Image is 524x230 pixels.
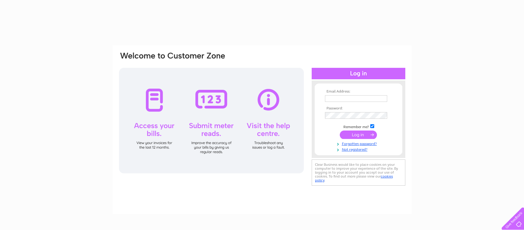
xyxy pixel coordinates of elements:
div: Clear Business would like to place cookies on your computer to improve your experience of the sit... [312,159,405,186]
a: Not registered? [325,146,394,152]
td: Remember me? [323,123,394,129]
a: cookies policy [315,174,393,182]
th: Email Address: [323,90,394,94]
input: Submit [340,131,377,139]
a: Forgotten password? [325,140,394,146]
th: Password: [323,106,394,111]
